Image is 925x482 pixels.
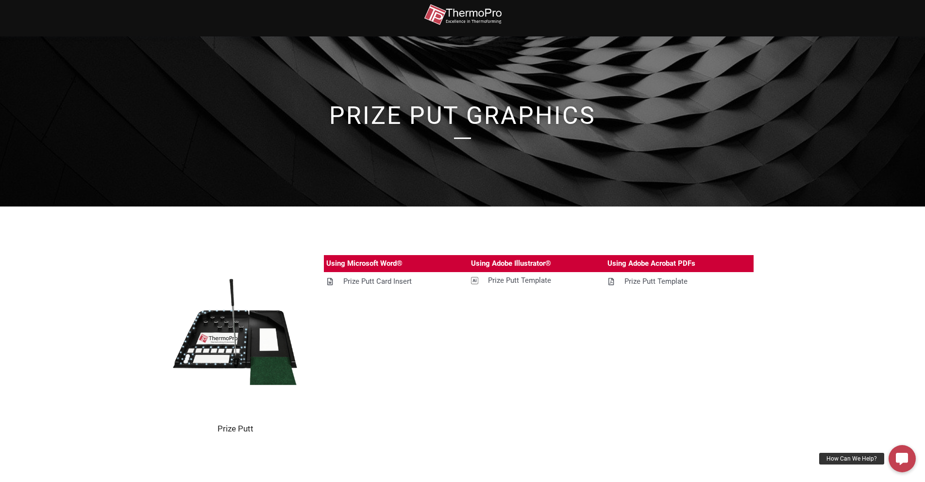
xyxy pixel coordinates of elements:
[469,272,605,289] a: Prize Putt Template
[424,4,502,26] img: thermopro-logo-non-iso
[605,273,754,290] a: Prize Putt Template
[819,453,884,465] div: How Can We Help?
[186,103,740,128] h1: Prize Put Graphics
[488,275,551,287] div: Prize Putt Template
[326,258,403,270] div: Using Microsoft Word®
[889,445,916,472] a: How Can We Help?
[324,273,469,290] a: Prize Putt Card Insert
[343,275,412,288] div: Prize Putt Card Insert
[471,258,551,270] div: Using Adobe Illustrator®
[171,423,300,434] h2: Prize Putt
[624,275,688,288] div: Prize Putt Template
[607,258,695,270] div: Using Adobe Acrobat PDFs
